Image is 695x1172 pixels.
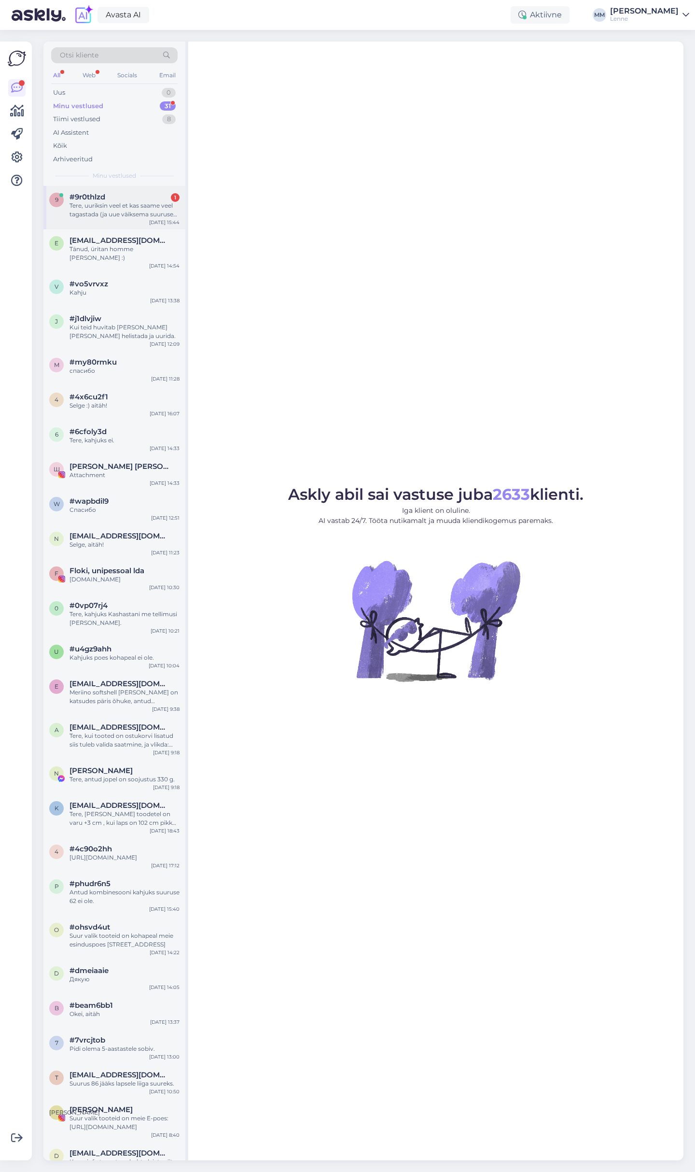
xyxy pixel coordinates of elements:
[54,648,59,655] span: u
[69,975,180,984] div: Дякую
[69,1010,180,1018] div: Okei, aitäh
[69,193,105,201] span: #9r0thlzd
[149,262,180,269] div: [DATE] 14:54
[149,905,180,913] div: [DATE] 15:40
[51,69,62,82] div: All
[69,653,180,662] div: Kahjuks poes kohapeal ei ole.
[160,101,176,111] div: 31
[69,497,109,506] span: #wapbdil9
[69,471,180,480] div: Attachment
[55,883,59,890] span: p
[69,436,180,445] div: Tere, kahjuks ei.
[153,749,180,756] div: [DATE] 9:18
[150,410,180,417] div: [DATE] 16:07
[69,427,107,436] span: #6cfoly3d
[69,1149,170,1158] span: djulkina@gmail.com
[81,69,97,82] div: Web
[69,575,180,584] div: [DOMAIN_NAME]
[151,549,180,556] div: [DATE] 11:23
[55,431,58,438] span: 6
[69,367,180,375] div: спасибо
[149,1088,180,1095] div: [DATE] 10:50
[288,506,584,526] p: Iga klient on oluline. AI vastab 24/7. Tööta nutikamalt ja muuda kliendikogemus paremaks.
[69,1036,105,1045] span: #7vrcjtob
[151,627,180,635] div: [DATE] 10:21
[55,1004,59,1012] span: b
[493,485,530,504] b: 2633
[55,283,58,290] span: v
[55,848,58,855] span: 4
[55,240,58,247] span: e
[69,532,170,540] span: natalja@carpediem.ee
[55,805,59,812] span: k
[55,726,59,734] span: a
[54,1152,59,1159] span: d
[610,15,679,23] div: Lenne
[150,480,180,487] div: [DATE] 14:33
[53,141,67,151] div: Kõik
[69,688,180,706] div: Meriino softshell [PERSON_NAME] on katsudes päris õhuke, antud materjalist kombekale oleme soovit...
[54,770,59,777] span: N
[69,645,111,653] span: #u4gz9ahh
[54,926,59,933] span: o
[53,101,103,111] div: Minu vestlused
[150,340,180,348] div: [DATE] 12:09
[69,732,180,749] div: Tere, kui tooted on ostukorvi lisatud siis tuleb valida saatmine, ja vlikda: Saatmine Lenne Vabri...
[69,879,111,888] span: #phudr6n5
[54,535,59,542] span: n
[149,219,180,226] div: [DATE] 15:44
[69,288,180,297] div: Kahju
[53,128,89,138] div: AI Assistent
[151,514,180,522] div: [DATE] 12:51
[69,506,180,514] div: Спасибо
[149,584,180,591] div: [DATE] 10:30
[151,1131,180,1139] div: [DATE] 8:40
[54,361,59,368] span: m
[69,323,180,340] div: Kui teid huvitab [PERSON_NAME] [PERSON_NAME] helistada ja uurida.
[162,88,176,98] div: 0
[69,1079,180,1088] div: Suurus 86 jääks lapsele liiga suureks.
[53,114,100,124] div: Tiimi vestlused
[69,888,180,905] div: Antud kombinesooni kahjuks suuruse 62 ei ole.
[69,201,180,219] div: Tere, uuriksin veel et kas saame veel tagastada (ja uue väiksema suuruse tellida), kui tellimus o...
[69,358,117,367] span: #my80rmku
[55,1039,58,1046] span: 7
[151,375,180,382] div: [DATE] 11:28
[69,393,108,401] span: #4x6cu2f1
[610,7,689,23] a: [PERSON_NAME]Lenne
[93,171,136,180] span: Minu vestlused
[55,396,58,403] span: 4
[150,1018,180,1026] div: [DATE] 13:37
[54,970,59,977] span: d
[149,984,180,991] div: [DATE] 14:05
[97,7,149,23] a: Avasta AI
[153,784,180,791] div: [DATE] 9:18
[115,69,139,82] div: Socials
[53,155,93,164] div: Arhiveeritud
[149,1053,180,1060] div: [DATE] 13:00
[157,69,178,82] div: Email
[288,485,584,504] span: Askly abil sai vastuse juba klienti.
[69,1105,133,1114] span: Ирина Драгомирецкая
[69,1045,180,1053] div: Pidi olema 5-aastastele sobiv.
[69,810,180,827] div: Tere, [PERSON_NAME] toodetel on varu +3 cm , kui laps on 102 cm pikk siis suurus 104 on korraliku...
[69,245,180,262] div: Tänud, üritan homme [PERSON_NAME] :)
[49,1109,100,1116] span: [PERSON_NAME]
[8,49,26,68] img: Askly Logo
[69,1114,180,1131] div: Suur valik tooteid on meie E-poes: [URL][DOMAIN_NAME]
[349,534,523,707] img: No Chat active
[69,766,133,775] span: Nadežda Smirnova
[53,88,65,98] div: Uus
[152,706,180,713] div: [DATE] 9:38
[54,466,60,473] span: Ш
[55,1074,58,1081] span: t
[55,570,58,577] span: F
[69,566,144,575] span: Floki, unipessoal lda
[162,114,176,124] div: 8
[54,500,60,508] span: w
[69,610,180,627] div: Tere, kahjuks Kashastani me tellimusi [PERSON_NAME].
[171,193,180,202] div: 1
[150,445,180,452] div: [DATE] 14:33
[150,949,180,956] div: [DATE] 14:22
[69,853,180,862] div: [URL][DOMAIN_NAME]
